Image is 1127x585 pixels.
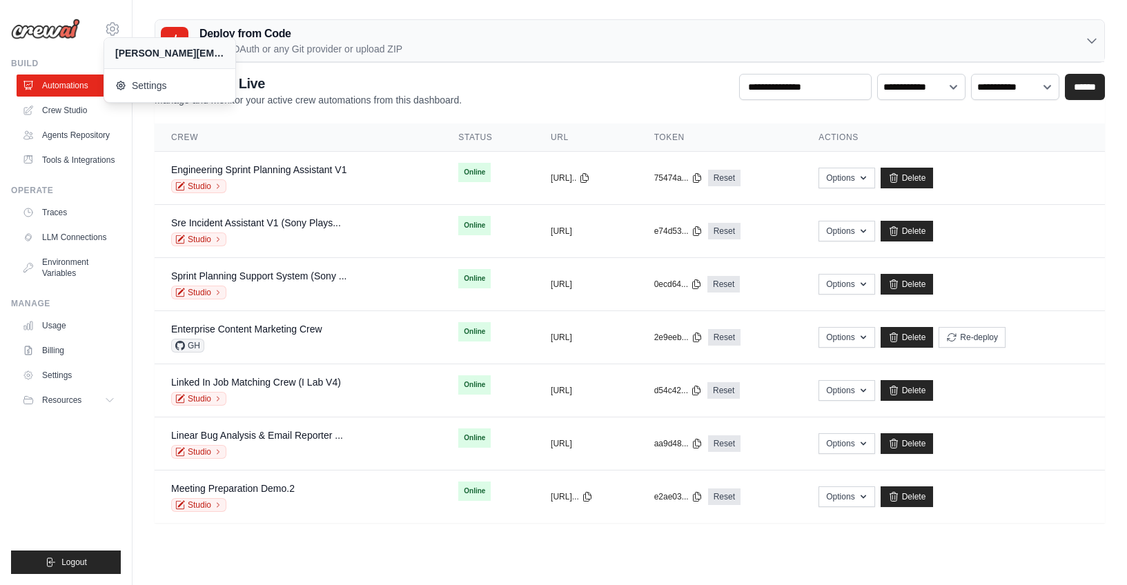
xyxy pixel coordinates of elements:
[458,269,491,288] span: Online
[171,430,343,441] a: Linear Bug Analysis & Email Reporter ...
[171,498,226,512] a: Studio
[881,433,934,454] a: Delete
[17,75,121,97] a: Automations
[11,298,121,309] div: Manage
[819,327,874,348] button: Options
[458,482,491,501] span: Online
[708,329,741,346] a: Reset
[881,168,934,188] a: Delete
[155,123,442,152] th: Crew
[17,251,121,284] a: Environment Variables
[881,380,934,401] a: Delete
[442,123,534,152] th: Status
[654,279,702,290] button: 0ecd64...
[881,327,934,348] a: Delete
[17,226,121,248] a: LLM Connections
[171,339,204,353] span: GH
[654,172,703,184] button: 75474a...
[104,72,235,99] a: Settings
[1058,519,1127,585] iframe: Chat Widget
[708,435,741,452] a: Reset
[17,149,121,171] a: Tools & Integrations
[654,491,703,502] button: e2ae03...
[171,445,226,459] a: Studio
[199,26,402,42] h3: Deploy from Code
[654,438,703,449] button: aa9d48...
[17,315,121,337] a: Usage
[819,168,874,188] button: Options
[458,163,491,182] span: Online
[654,385,702,396] button: d54c42...
[171,377,341,388] a: Linked In Job Matching Crew (I Lab V4)
[171,164,347,175] a: Engineering Sprint Planning Assistant V1
[708,223,741,239] a: Reset
[534,123,638,152] th: URL
[17,389,121,411] button: Resources
[881,486,934,507] a: Delete
[17,339,121,361] a: Billing
[654,332,703,343] button: 2e9eeb...
[17,364,121,386] a: Settings
[171,286,226,299] a: Studio
[458,428,491,448] span: Online
[819,221,874,241] button: Options
[115,79,224,92] span: Settings
[939,327,1006,348] button: Re-deploy
[17,99,121,121] a: Crew Studio
[654,226,703,237] button: e74d53...
[171,392,226,406] a: Studio
[819,486,874,507] button: Options
[819,380,874,401] button: Options
[638,123,803,152] th: Token
[115,46,224,60] div: [PERSON_NAME][EMAIL_ADDRESS][DOMAIN_NAME]
[171,270,346,281] a: Sprint Planning Support System (Sony ...
[11,58,121,69] div: Build
[11,551,121,574] button: Logout
[171,232,226,246] a: Studio
[11,185,121,196] div: Operate
[171,324,322,335] a: Enterprise Content Marketing Crew
[155,93,462,107] p: Manage and monitor your active crew automations from this dashboard.
[61,557,87,568] span: Logout
[171,217,341,228] a: Sre Incident Assistant V1 (Sony Plays...
[881,274,934,295] a: Delete
[171,483,295,494] a: Meeting Preparation Demo.2
[708,170,741,186] a: Reset
[802,123,1105,152] th: Actions
[881,221,934,241] a: Delete
[819,433,874,454] button: Options
[819,274,874,295] button: Options
[171,179,226,193] a: Studio
[458,375,491,395] span: Online
[199,42,402,56] p: GitHub OAuth or any Git provider or upload ZIP
[11,19,80,39] img: Logo
[458,216,491,235] span: Online
[708,488,741,505] a: Reset
[42,395,81,406] span: Resources
[155,74,462,93] h2: Automations Live
[707,382,740,399] a: Reset
[17,201,121,224] a: Traces
[707,276,740,292] a: Reset
[458,322,491,341] span: Online
[17,124,121,146] a: Agents Repository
